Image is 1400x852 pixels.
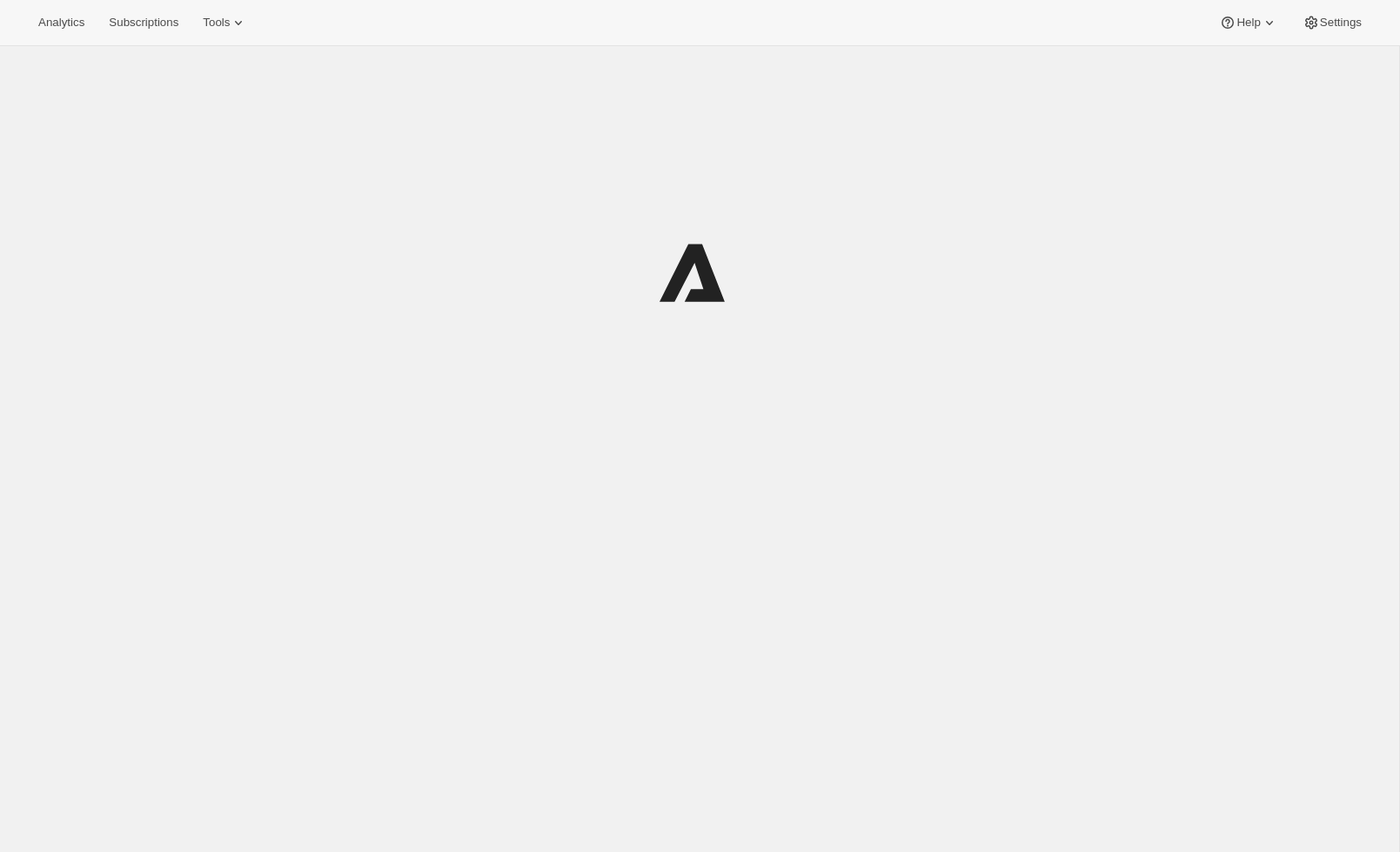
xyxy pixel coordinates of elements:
span: Settings [1320,16,1362,30]
button: Settings [1292,10,1372,35]
button: Analytics [28,10,95,35]
span: Analytics [38,16,84,30]
button: Subscriptions [98,10,189,35]
span: Subscriptions [109,16,178,30]
button: Tools [192,10,258,35]
button: Help [1209,10,1288,35]
span: Tools [203,16,230,30]
span: Help [1236,16,1260,30]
